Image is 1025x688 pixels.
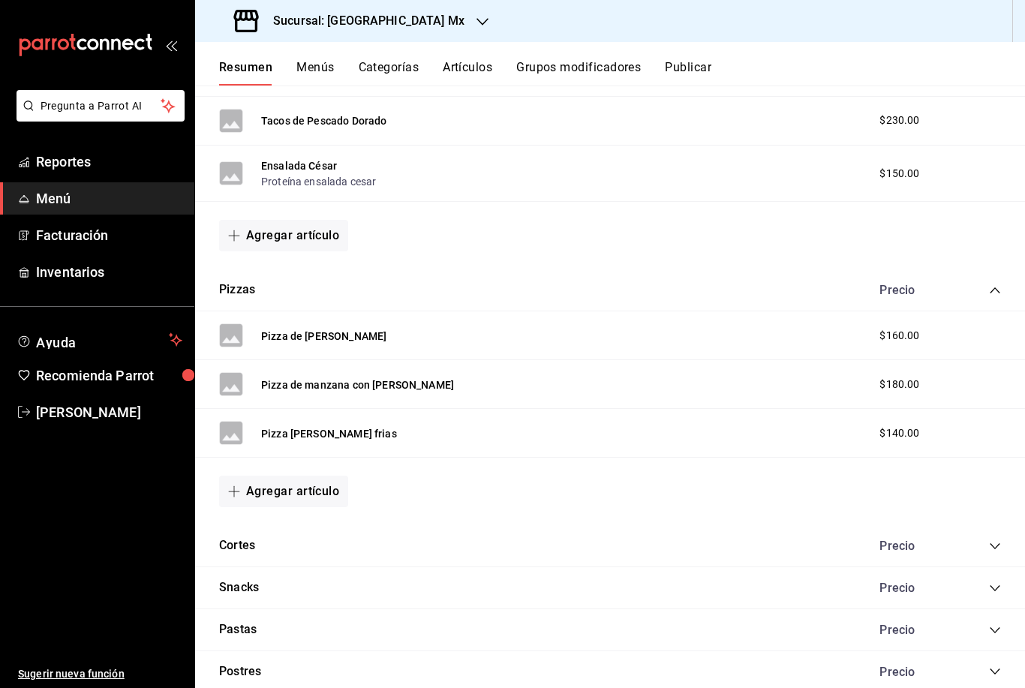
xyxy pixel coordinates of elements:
span: $140.00 [879,425,919,441]
span: $150.00 [879,166,919,182]
span: Facturación [36,225,182,245]
button: collapse-category-row [989,582,1001,594]
button: Cortes [219,537,255,554]
button: Pizza [PERSON_NAME] frias [261,426,397,441]
button: collapse-category-row [989,284,1001,296]
button: Pastas [219,621,257,638]
span: $230.00 [879,113,919,128]
span: Reportes [36,152,182,172]
div: Precio [864,581,960,595]
button: Postres [219,663,261,680]
a: Pregunta a Parrot AI [11,109,185,125]
span: Recomienda Parrot [36,365,182,386]
span: Ayuda [36,331,163,349]
button: collapse-category-row [989,624,1001,636]
button: Pregunta a Parrot AI [17,90,185,122]
span: Pregunta a Parrot AI [41,98,161,114]
button: collapse-category-row [989,540,1001,552]
button: Proteína ensalada cesar [261,174,376,189]
button: collapse-category-row [989,665,1001,677]
button: Publicar [665,60,711,86]
button: Agregar artículo [219,476,348,507]
button: Snacks [219,579,259,596]
span: $180.00 [879,377,919,392]
button: Resumen [219,60,272,86]
div: Precio [864,665,960,679]
div: Precio [864,623,960,637]
span: $160.00 [879,328,919,344]
div: Precio [864,539,960,553]
button: Ensalada César [261,158,337,173]
button: Pizza de [PERSON_NAME] [261,329,386,344]
div: navigation tabs [219,60,1025,86]
span: [PERSON_NAME] [36,402,182,422]
button: Grupos modificadores [516,60,641,86]
button: Agregar artículo [219,220,348,251]
button: Pizzas [219,281,255,299]
span: Inventarios [36,262,182,282]
button: Categorías [359,60,419,86]
button: Menús [296,60,334,86]
div: Precio [864,283,960,297]
h3: Sucursal: [GEOGRAPHIC_DATA] Mx [261,12,464,30]
span: Menú [36,188,182,209]
span: Sugerir nueva función [18,666,182,682]
button: Artículos [443,60,492,86]
button: open_drawer_menu [165,39,177,51]
button: Pizza de manzana con [PERSON_NAME] [261,377,454,392]
button: Tacos de Pescado Dorado [261,113,386,128]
